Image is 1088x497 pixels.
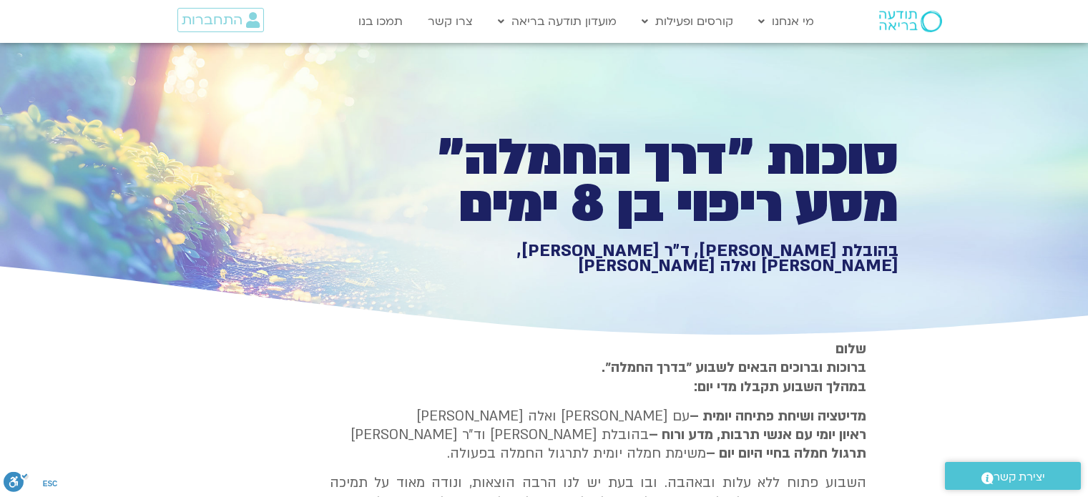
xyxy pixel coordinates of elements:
a: תמכו בנו [351,8,410,35]
b: תרגול חמלה בחיי היום יום – [706,444,866,463]
strong: שלום [835,340,866,358]
b: ראיון יומי עם אנשי תרבות, מדע ורוח – [649,425,866,444]
strong: ברוכות וברוכים הבאים לשבוע ״בדרך החמלה״. במהלך השבוע תקבלו מדי יום: [602,358,866,395]
p: עם [PERSON_NAME] ואלה [PERSON_NAME] בהובלת [PERSON_NAME] וד״ר [PERSON_NAME] משימת חמלה יומית לתרג... [330,407,866,463]
span: יצירת קשר [994,468,1045,487]
a: מי אנחנו [751,8,821,35]
a: קורסים ופעילות [634,8,740,35]
img: תודעה בריאה [879,11,942,32]
a: התחברות [177,8,264,32]
h1: בהובלת [PERSON_NAME], ד״ר [PERSON_NAME], [PERSON_NAME] ואלה [PERSON_NAME] [403,243,898,274]
span: התחברות [182,12,242,28]
a: מועדון תודעה בריאה [491,8,624,35]
a: צרו קשר [421,8,480,35]
h1: סוכות ״דרך החמלה״ מסע ריפוי בן 8 ימים [403,134,898,228]
a: יצירת קשר [945,462,1081,490]
strong: מדיטציה ושיחת פתיחה יומית – [690,407,866,425]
